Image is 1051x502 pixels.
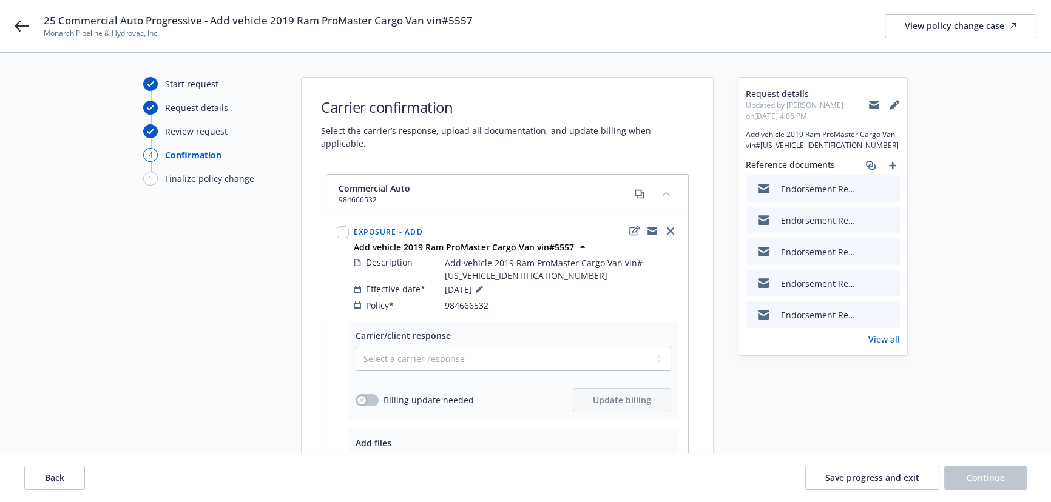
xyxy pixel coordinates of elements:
a: edit [627,224,641,238]
button: download file [865,309,874,321]
button: download file [865,246,874,258]
span: Carrier/client response [356,330,451,341]
button: preview file [884,214,895,227]
a: copy [632,187,647,201]
div: Confirmation [165,149,221,161]
span: Update billing [593,394,651,406]
button: preview file [884,246,895,258]
span: Add vehicle 2019 Ram ProMaster Cargo Van vin#[US_VEHICLE_IDENTIFICATION_NUMBER] [445,256,678,282]
span: Add vehicle 2019 Ram ProMaster Cargo Van vin#[US_VEHICLE_IDENTIFICATION_NUMBER] [746,129,900,151]
h1: Carrier confirmation [321,97,694,117]
button: preview file [884,182,895,195]
div: Request details [165,101,228,114]
div: Finalize policy change [165,172,254,185]
div: 5 [143,172,158,186]
a: close [663,224,678,238]
div: Review request [165,125,228,138]
span: Select the carrier’s response, upload all documentation, and update billing when applicable. [321,124,694,150]
span: Monarch Pipeline & Hydrovac, Inc. [44,28,473,39]
span: 984666532 [445,299,488,312]
a: add [885,158,900,173]
span: 25 Commercial Auto Progressive - Add vehicle 2019 Ram ProMaster Cargo Van vin#5557 [44,13,473,28]
div: Endorsement Request - Monarch Pipeline & Hydrovac, Inc. - Policy #984666532 [781,182,860,195]
button: download file [865,277,874,290]
button: Continue [944,466,1027,490]
button: Update billing [573,388,671,412]
span: Request details [746,87,868,100]
span: Billing update needed [384,393,474,406]
span: Save progress and exit [825,472,919,483]
button: Back [24,466,85,490]
span: Effective date* [366,283,425,295]
span: Back [45,472,64,483]
a: associate [863,158,878,173]
span: Updated by [PERSON_NAME] on [DATE] 4:06 PM [746,100,868,122]
button: collapse content [657,184,676,203]
button: preview file [884,309,895,321]
button: download file [865,214,874,227]
button: download file [865,182,874,195]
div: View policy change case [905,15,1016,38]
button: preview file [884,277,895,290]
strong: Add vehicle 2019 Ram ProMaster Cargo Van vin#5557 [354,241,574,253]
div: Endorsement Request - Monarch Pipeline & Hydrovac, Inc. - Policy #984666532 [781,277,860,290]
span: [DATE] [445,282,487,296]
div: Endorsement Request - Monarch Pipeline & Hydrovac, Inc. - Policy #984666532 [781,214,860,227]
a: copyLogging [645,224,660,238]
button: Save progress and exit [805,466,939,490]
span: Add files [356,437,391,449]
span: Commercial Auto [339,182,410,195]
span: Exposure - Add [354,227,423,237]
a: View policy change case [885,14,1036,38]
span: Policy* [366,299,394,312]
div: 4 [143,148,158,162]
div: Endorsement Request - Monarch Pipeline & Hydrovac, Inc. - Policy #984666532 [781,309,860,321]
span: 984666532 [339,195,410,206]
a: View all [868,333,900,346]
div: Start request [165,78,218,90]
span: Continue [967,472,1005,483]
span: Reference documents [746,158,835,173]
span: Description [366,256,413,269]
div: Endorsement Request - Monarch Pipeline & Hydrovac, Inc. - Policy #984666532 [781,246,860,258]
div: Commercial Auto984666532copycollapse content [326,175,688,213]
